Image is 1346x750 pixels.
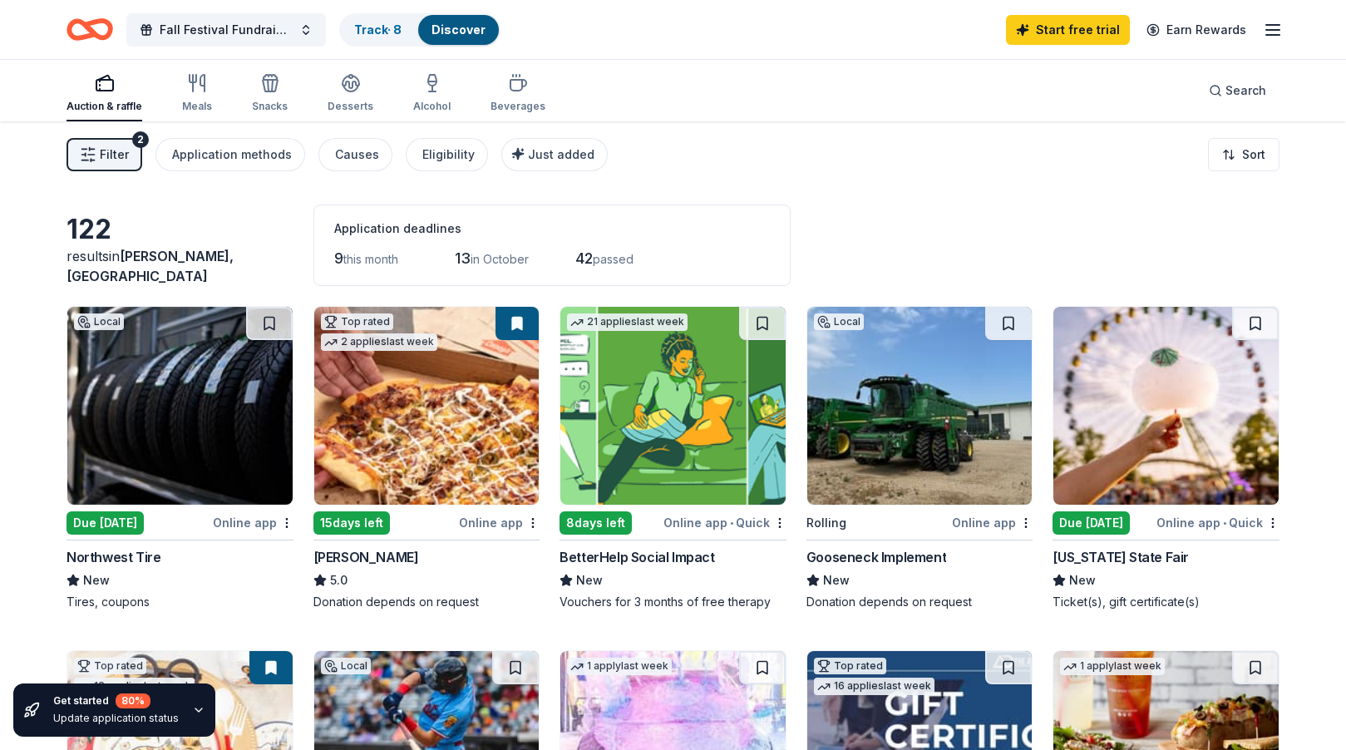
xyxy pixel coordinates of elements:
[560,594,786,610] div: Vouchers for 3 months of free therapy
[471,252,529,266] span: in October
[560,307,786,505] img: Image for BetterHelp Social Impact
[422,145,475,165] div: Eligibility
[74,313,124,330] div: Local
[413,67,451,121] button: Alcohol
[126,13,326,47] button: Fall Festival Fundraiser
[1225,81,1266,101] span: Search
[1196,74,1279,107] button: Search
[1136,15,1256,45] a: Earn Rewards
[576,570,603,590] span: New
[116,693,150,708] div: 80 %
[155,138,305,171] button: Application methods
[67,67,142,121] button: Auction & raffle
[343,252,398,266] span: this month
[730,516,733,530] span: •
[182,67,212,121] button: Meals
[560,306,786,610] a: Image for BetterHelp Social Impact21 applieslast week8days leftOnline app•QuickBetterHelp Social ...
[814,658,886,674] div: Top rated
[1053,307,1279,505] img: Image for Minnesota State Fair
[814,678,934,695] div: 16 applies last week
[806,594,1033,610] div: Donation depends on request
[501,138,608,171] button: Just added
[491,100,545,113] div: Beverages
[413,100,451,113] div: Alcohol
[575,249,593,267] span: 42
[459,512,540,533] div: Online app
[53,693,179,708] div: Get started
[663,512,786,533] div: Online app Quick
[1053,547,1189,567] div: [US_STATE] State Fair
[67,306,293,610] a: Image for Northwest TireLocalDue [DATE]Online appNorthwest TireNewTires, coupons
[314,307,540,505] img: Image for Casey's
[567,313,688,331] div: 21 applies last week
[313,511,390,535] div: 15 days left
[213,512,293,533] div: Online app
[1223,516,1226,530] span: •
[1053,511,1130,535] div: Due [DATE]
[67,511,144,535] div: Due [DATE]
[330,570,348,590] span: 5.0
[334,249,343,267] span: 9
[252,67,288,121] button: Snacks
[560,511,632,535] div: 8 days left
[321,658,371,674] div: Local
[528,147,594,161] span: Just added
[67,10,113,49] a: Home
[67,307,293,505] img: Image for Northwest Tire
[354,22,402,37] a: Track· 8
[593,252,634,266] span: passed
[952,512,1033,533] div: Online app
[806,513,846,533] div: Rolling
[455,249,471,267] span: 13
[321,313,393,330] div: Top rated
[1208,138,1279,171] button: Sort
[806,306,1033,610] a: Image for Gooseneck ImplementLocalRollingOnline appGooseneck ImplementNewDonation depends on request
[339,13,500,47] button: Track· 8Discover
[334,219,770,239] div: Application deadlines
[182,100,212,113] div: Meals
[67,213,293,246] div: 122
[328,100,373,113] div: Desserts
[318,138,392,171] button: Causes
[67,248,234,284] span: in
[335,145,379,165] div: Causes
[252,100,288,113] div: Snacks
[83,570,110,590] span: New
[67,547,160,567] div: Northwest Tire
[406,138,488,171] button: Eligibility
[321,333,437,351] div: 2 applies last week
[807,307,1033,505] img: Image for Gooseneck Implement
[1053,594,1279,610] div: Ticket(s), gift certificate(s)
[100,145,129,165] span: Filter
[67,138,142,171] button: Filter2
[172,145,292,165] div: Application methods
[67,246,293,286] div: results
[74,658,146,674] div: Top rated
[431,22,486,37] a: Discover
[1242,145,1265,165] span: Sort
[53,712,179,725] div: Update application status
[67,100,142,113] div: Auction & raffle
[313,547,419,567] div: [PERSON_NAME]
[491,67,545,121] button: Beverages
[132,131,149,148] div: 2
[560,547,714,567] div: BetterHelp Social Impact
[814,313,864,330] div: Local
[1006,15,1130,45] a: Start free trial
[1069,570,1096,590] span: New
[823,570,850,590] span: New
[567,658,672,675] div: 1 apply last week
[313,306,540,610] a: Image for Casey'sTop rated2 applieslast week15days leftOnline app[PERSON_NAME]5.0Donation depends...
[1053,306,1279,610] a: Image for Minnesota State FairDue [DATE]Online app•Quick[US_STATE] State FairNewTicket(s), gift c...
[313,594,540,610] div: Donation depends on request
[160,20,293,40] span: Fall Festival Fundraiser
[1060,658,1165,675] div: 1 apply last week
[67,248,234,284] span: [PERSON_NAME], [GEOGRAPHIC_DATA]
[328,67,373,121] button: Desserts
[806,547,946,567] div: Gooseneck Implement
[67,594,293,610] div: Tires, coupons
[1156,512,1279,533] div: Online app Quick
